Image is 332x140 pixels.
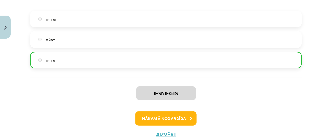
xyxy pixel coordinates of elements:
[46,16,56,22] span: пяты
[38,38,42,42] input: пйат
[135,111,197,126] button: Nākamā nodarbība
[46,36,55,43] span: пйат
[46,57,55,63] span: пять
[154,131,178,138] button: Aizvērt
[4,26,7,30] img: icon-close-lesson-0947bae3869378f0d4975bcd49f059093ad1ed9edebbc8119c70593378902aed.svg
[136,86,196,100] button: Iesniegts
[38,17,42,21] input: пяты
[38,58,42,62] input: пять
